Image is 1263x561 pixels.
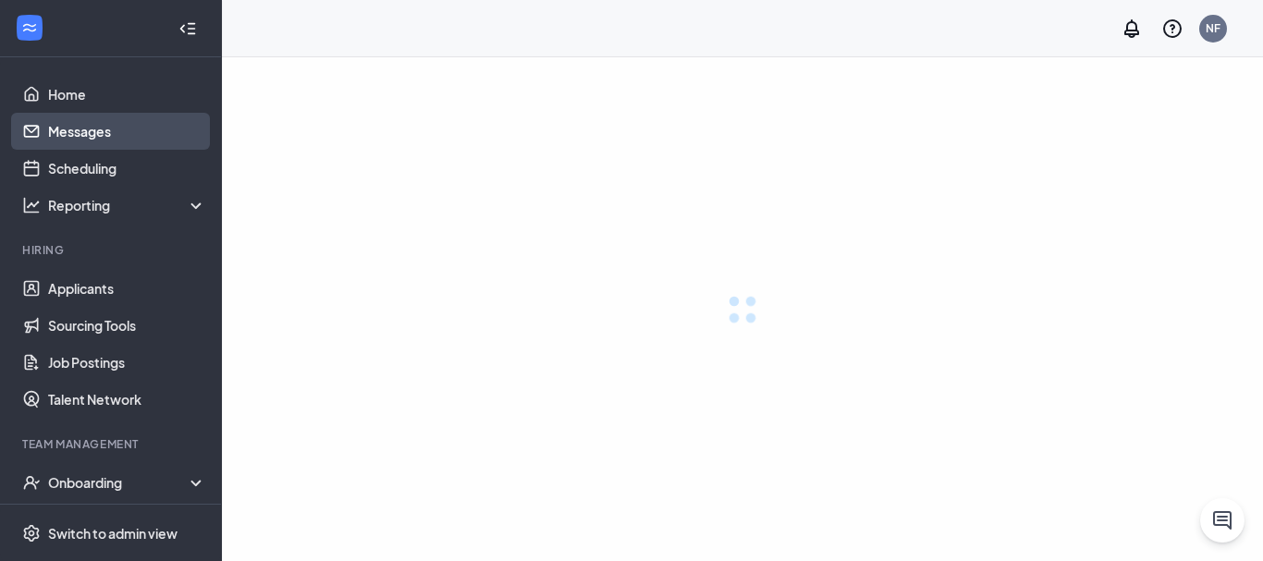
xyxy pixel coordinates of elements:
[48,307,206,344] a: Sourcing Tools
[48,501,206,538] a: Team
[1161,18,1183,40] svg: QuestionInfo
[48,270,206,307] a: Applicants
[22,242,202,258] div: Hiring
[48,344,206,381] a: Job Postings
[48,150,206,187] a: Scheduling
[48,524,178,543] div: Switch to admin view
[20,18,39,37] svg: WorkstreamLogo
[22,436,202,452] div: Team Management
[1211,509,1233,531] svg: ChatActive
[1121,18,1143,40] svg: Notifications
[22,473,41,492] svg: UserCheck
[178,19,197,38] svg: Collapse
[48,473,207,492] div: Onboarding
[22,196,41,214] svg: Analysis
[48,381,206,418] a: Talent Network
[48,76,206,113] a: Home
[1206,20,1220,36] div: NF
[22,524,41,543] svg: Settings
[48,196,207,214] div: Reporting
[48,113,206,150] a: Messages
[1200,498,1245,543] button: ChatActive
